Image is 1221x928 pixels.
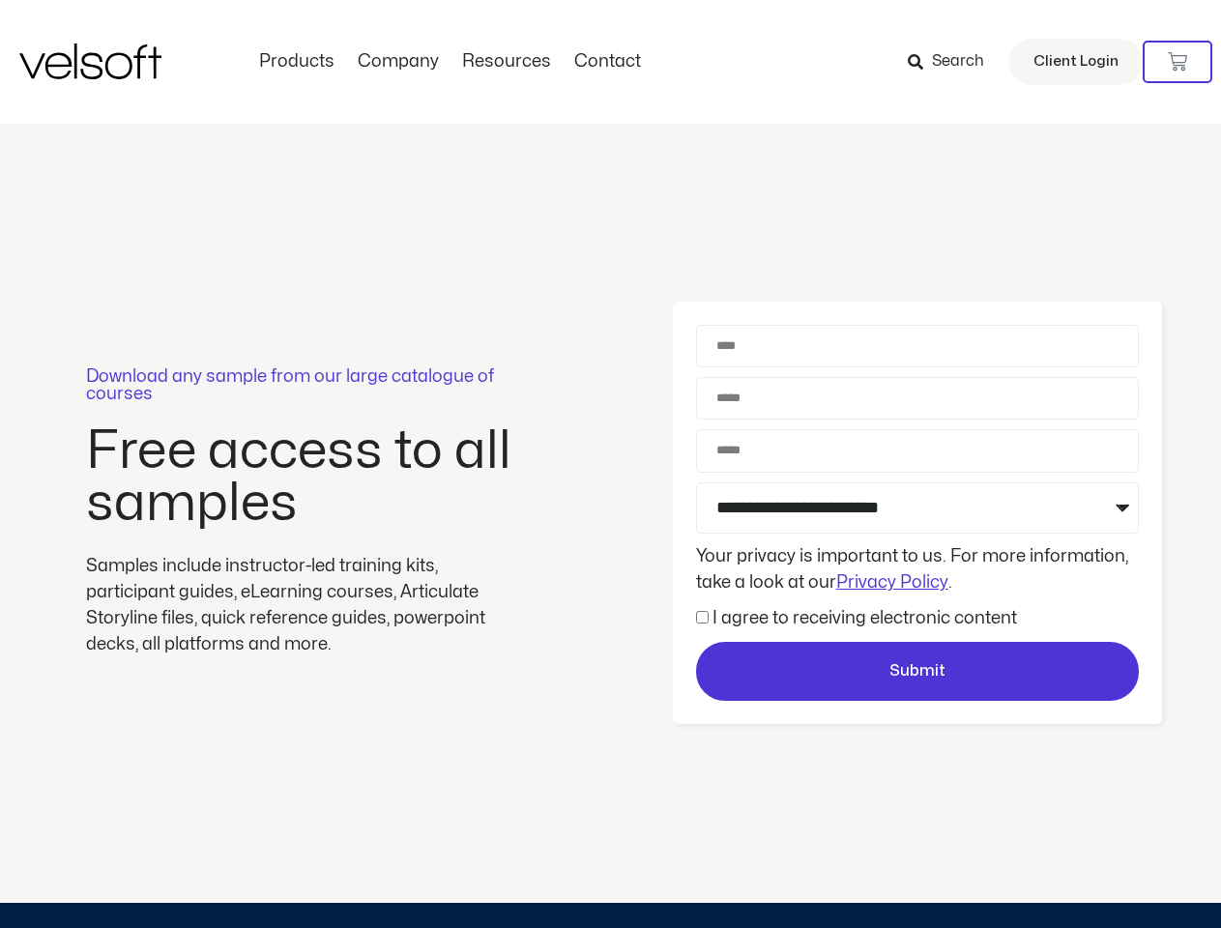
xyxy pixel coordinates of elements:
[19,43,161,79] img: Velsoft Training Materials
[86,425,521,530] h2: Free access to all samples
[247,51,653,72] nav: Menu
[908,45,998,78] a: Search
[691,543,1144,595] div: Your privacy is important to us. For more information, take a look at our .
[346,51,451,72] a: CompanyMenu Toggle
[696,642,1139,702] button: Submit
[1033,49,1119,74] span: Client Login
[836,574,948,591] a: Privacy Policy
[86,368,521,403] p: Download any sample from our large catalogue of courses
[451,51,563,72] a: ResourcesMenu Toggle
[86,553,521,657] div: Samples include instructor-led training kits, participant guides, eLearning courses, Articulate S...
[247,51,346,72] a: ProductsMenu Toggle
[712,610,1017,626] label: I agree to receiving electronic content
[932,49,984,74] span: Search
[889,659,945,684] span: Submit
[563,51,653,72] a: ContactMenu Toggle
[1009,39,1143,85] a: Client Login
